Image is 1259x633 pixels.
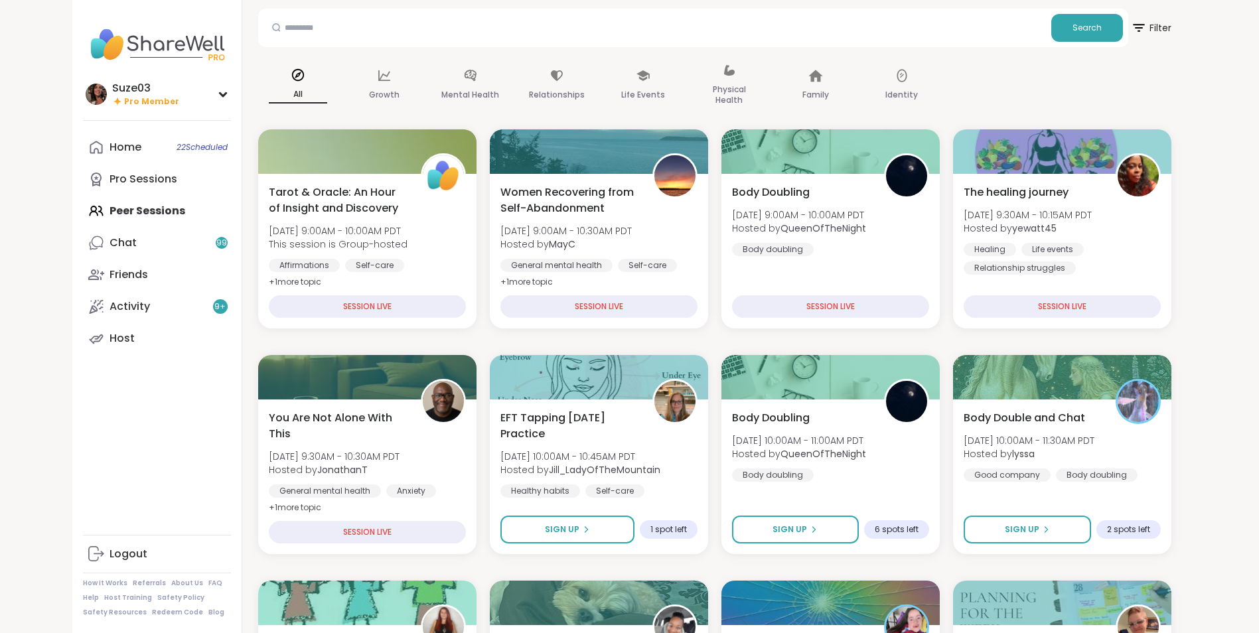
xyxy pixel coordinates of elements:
button: Filter [1131,9,1171,47]
a: Friends [83,259,231,291]
span: Sign Up [773,524,807,535]
span: Pro Member [124,96,179,107]
div: Self-care [585,484,644,498]
img: QueenOfTheNight [886,381,927,422]
div: Healthy habits [500,484,580,498]
div: Life events [1021,243,1084,256]
span: 6 spots left [875,524,919,535]
b: lyssa [1012,447,1035,460]
span: [DATE] 9:30AM - 10:15AM PDT [964,208,1092,222]
span: EFT Tapping [DATE] Practice [500,410,638,442]
a: Help [83,593,99,602]
div: SESSION LIVE [964,295,1161,318]
a: Redeem Code [152,608,203,617]
p: All [269,86,327,104]
span: Search [1073,22,1102,34]
a: Activity9+ [83,291,231,322]
button: Sign Up [732,516,859,543]
img: QueenOfTheNight [886,155,927,196]
img: JonathanT [423,381,464,422]
span: Sign Up [545,524,579,535]
div: Activity [110,299,150,314]
span: [DATE] 9:30AM - 10:30AM PDT [269,450,400,463]
a: Safety Resources [83,608,147,617]
span: Hosted by [269,463,400,476]
a: Referrals [133,579,166,588]
p: Mental Health [441,87,499,103]
span: You Are Not Alone With This [269,410,406,442]
div: Pro Sessions [110,172,177,186]
a: How It Works [83,579,127,588]
span: [DATE] 9:00AM - 10:00AM PDT [269,224,407,238]
p: Life Events [621,87,665,103]
a: Home22Scheduled [83,131,231,163]
div: Body doubling [1056,468,1138,482]
span: 22 Scheduled [177,142,228,153]
img: lyssa [1118,381,1159,422]
div: Logout [110,547,147,561]
span: [DATE] 9:00AM - 10:00AM PDT [732,208,866,222]
span: Body Doubling [732,410,810,426]
a: Host Training [104,593,152,602]
a: About Us [171,579,203,588]
div: Friends [110,267,148,282]
p: Physical Health [700,82,759,108]
a: Host [83,322,231,354]
b: yewatt45 [1012,222,1057,235]
p: Growth [369,87,400,103]
span: Women Recovering from Self-Abandonment [500,184,638,216]
img: ShareWell [423,155,464,196]
span: [DATE] 10:00AM - 11:30AM PDT [964,434,1094,447]
span: Hosted by [732,222,866,235]
div: SESSION LIVE [732,295,929,318]
div: Anxiety [386,484,436,498]
a: Blog [208,608,224,617]
b: MayC [549,238,575,251]
img: Jill_LadyOfTheMountain [654,381,696,422]
span: Hosted by [500,238,632,251]
span: Hosted by [964,447,1094,460]
span: Filter [1131,12,1171,44]
div: Self-care [618,259,677,272]
span: This session is Group-hosted [269,238,407,251]
a: Safety Policy [157,593,204,602]
span: [DATE] 10:00AM - 10:45AM PDT [500,450,660,463]
div: General mental health [500,259,613,272]
div: Chat [110,236,137,250]
span: Hosted by [500,463,660,476]
div: Affirmations [269,259,340,272]
div: Suze03 [112,81,179,96]
img: yewatt45 [1118,155,1159,196]
span: The healing journey [964,184,1069,200]
a: Logout [83,538,231,570]
p: Identity [885,87,918,103]
span: 1 spot left [650,524,687,535]
img: Suze03 [86,84,107,105]
b: Jill_LadyOfTheMountain [549,463,660,476]
img: ShareWell Nav Logo [83,21,231,68]
span: [DATE] 9:00AM - 10:30AM PDT [500,224,632,238]
span: Sign Up [1005,524,1039,535]
div: SESSION LIVE [500,295,698,318]
span: 9 + [214,301,226,313]
b: QueenOfTheNight [780,222,866,235]
button: Sign Up [964,516,1091,543]
div: Relationship struggles [964,261,1076,275]
div: Body doubling [732,243,814,256]
span: Body Double and Chat [964,410,1085,426]
div: Host [110,331,135,346]
button: Sign Up [500,516,634,543]
button: Search [1051,14,1123,42]
div: Healing [964,243,1016,256]
span: Tarot & Oracle: An Hour of Insight and Discovery [269,184,406,216]
p: Family [802,87,829,103]
div: SESSION LIVE [269,521,466,543]
div: Self-care [345,259,404,272]
b: QueenOfTheNight [780,447,866,460]
div: Body doubling [732,468,814,482]
span: 2 spots left [1107,524,1150,535]
a: Chat99 [83,227,231,259]
span: [DATE] 10:00AM - 11:00AM PDT [732,434,866,447]
a: FAQ [208,579,222,588]
p: Relationships [529,87,585,103]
